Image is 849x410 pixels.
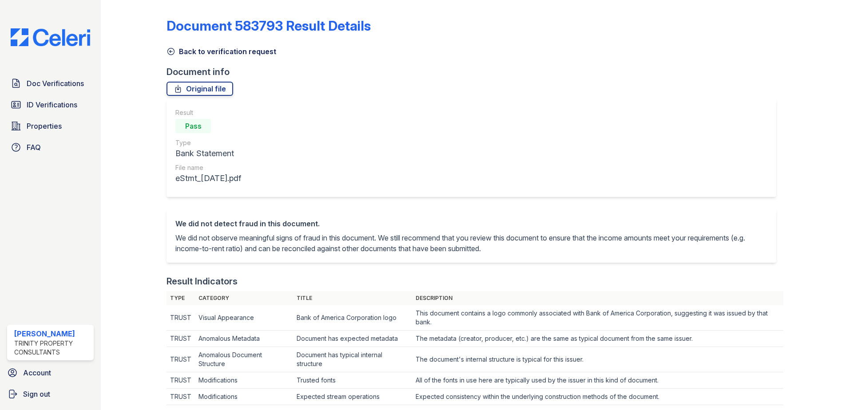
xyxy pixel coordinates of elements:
div: Document info [167,66,783,78]
a: Document 583793 Result Details [167,18,371,34]
td: Anomalous Metadata [195,331,293,347]
span: Doc Verifications [27,78,84,89]
span: ID Verifications [27,99,77,110]
td: TRUST [167,389,195,405]
td: Anomalous Document Structure [195,347,293,372]
td: TRUST [167,372,195,389]
a: Account [4,364,97,382]
a: Sign out [4,385,97,403]
td: Expected consistency within the underlying construction methods of the document. [412,389,783,405]
a: ID Verifications [7,96,94,114]
div: Result Indicators [167,275,238,288]
td: The document's internal structure is typical for this issuer. [412,347,783,372]
div: eStmt_[DATE].pdf [175,172,241,185]
td: TRUST [167,331,195,347]
span: FAQ [27,142,41,153]
th: Category [195,291,293,305]
div: Pass [175,119,211,133]
td: The metadata (creator, producer, etc.) are the same as typical document from the same issuer. [412,331,783,347]
td: TRUST [167,347,195,372]
td: This document contains a logo commonly associated with Bank of America Corporation, suggesting it... [412,305,783,331]
a: Doc Verifications [7,75,94,92]
a: Original file [167,82,233,96]
th: Title [293,291,412,305]
td: Bank of America Corporation logo [293,305,412,331]
a: Properties [7,117,94,135]
td: All of the fonts in use here are typically used by the issuer in this kind of document. [412,372,783,389]
span: Account [23,367,51,378]
div: Trinity Property Consultants [14,339,90,357]
td: Visual Appearance [195,305,293,331]
td: TRUST [167,305,195,331]
span: Properties [27,121,62,131]
div: [PERSON_NAME] [14,328,90,339]
td: Trusted fonts [293,372,412,389]
td: Document has typical internal structure [293,347,412,372]
a: Back to verification request [167,46,276,57]
th: Description [412,291,783,305]
td: Modifications [195,372,293,389]
span: Sign out [23,389,50,399]
div: We did not detect fraud in this document. [175,218,767,229]
div: Type [175,138,241,147]
img: CE_Logo_Blue-a8612792a0a2168367f1c8372b55b34899dd931a85d93a1a3d3e32e68fde9ad4.png [4,28,97,46]
a: FAQ [7,138,94,156]
td: Document has expected metadata [293,331,412,347]
div: Bank Statement [175,147,241,160]
div: File name [175,163,241,172]
th: Type [167,291,195,305]
td: Modifications [195,389,293,405]
p: We did not observe meaningful signs of fraud in this document. We still recommend that you review... [175,233,767,254]
td: Expected stream operations [293,389,412,405]
div: Result [175,108,241,117]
